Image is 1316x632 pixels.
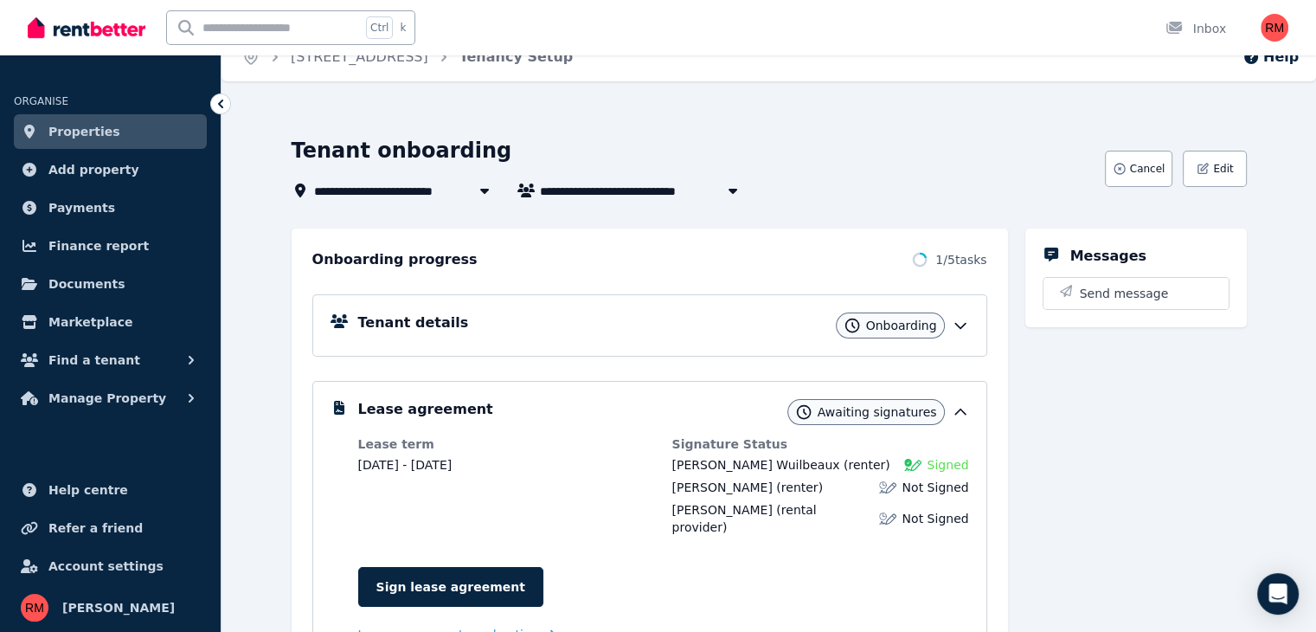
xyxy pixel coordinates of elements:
span: k [400,21,406,35]
div: (rental provider) [672,501,870,536]
span: Not Signed [902,479,968,496]
a: Payments [14,190,207,225]
span: Awaiting signatures [818,403,937,421]
button: Cancel [1105,151,1173,187]
img: Lease not signed [879,510,896,527]
span: Send message [1080,285,1169,302]
div: (renter) [672,479,823,496]
span: ORGANISE [14,95,68,107]
dt: Lease term [358,435,655,453]
span: Help centre [48,480,128,500]
span: Find a tenant [48,350,140,371]
button: Send message [1043,278,1229,309]
h2: Onboarding progress [312,249,478,270]
div: (renter) [672,456,890,474]
button: Find a tenant [14,343,207,377]
h1: Tenant onboarding [292,137,512,164]
a: [STREET_ADDRESS] [291,48,428,65]
nav: Breadcrumb [221,33,594,81]
span: Account settings [48,556,164,577]
dd: [DATE] - [DATE] [358,456,655,474]
button: Edit [1183,151,1246,187]
span: Refer a friend [48,518,143,538]
span: [PERSON_NAME] [672,480,773,494]
span: Finance report [48,235,149,256]
button: Manage Property [14,381,207,416]
span: [PERSON_NAME] [62,597,175,618]
h5: Lease agreement [358,399,493,420]
a: Account settings [14,549,207,584]
span: Edit [1213,162,1233,176]
span: Manage Property [48,388,166,409]
span: [PERSON_NAME] [672,503,773,517]
span: Cancel [1130,162,1165,176]
dt: Signature Status [672,435,969,453]
div: Inbox [1165,20,1226,37]
a: Refer a friend [14,511,207,545]
div: Open Intercom Messenger [1257,573,1299,615]
img: Rita Manoshina [21,594,48,622]
span: Documents [48,274,125,294]
span: Add property [48,159,139,180]
h5: Tenant details [358,313,469,333]
span: Not Signed [902,510,968,527]
h5: Messages [1070,246,1146,267]
img: Signed Lease [904,456,921,474]
span: Properties [48,121,120,142]
a: Finance report [14,229,207,263]
button: Help [1242,47,1299,68]
span: [PERSON_NAME] Wuilbeaux [672,458,840,472]
span: 1 / 5 tasks [935,251,986,268]
a: Marketplace [14,305,207,339]
span: Tenancy Setup [459,47,574,68]
span: Payments [48,197,115,218]
a: Sign lease agreement [358,567,543,607]
span: Ctrl [366,16,393,39]
img: RentBetter [28,15,145,41]
a: Help centre [14,473,207,507]
img: Rita Manoshina [1261,14,1288,42]
a: Documents [14,267,207,301]
img: Lease not signed [879,479,896,496]
a: Properties [14,114,207,149]
span: Marketplace [48,312,132,332]
a: Add property [14,152,207,187]
span: Onboarding [866,317,937,334]
span: Signed [927,456,968,474]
